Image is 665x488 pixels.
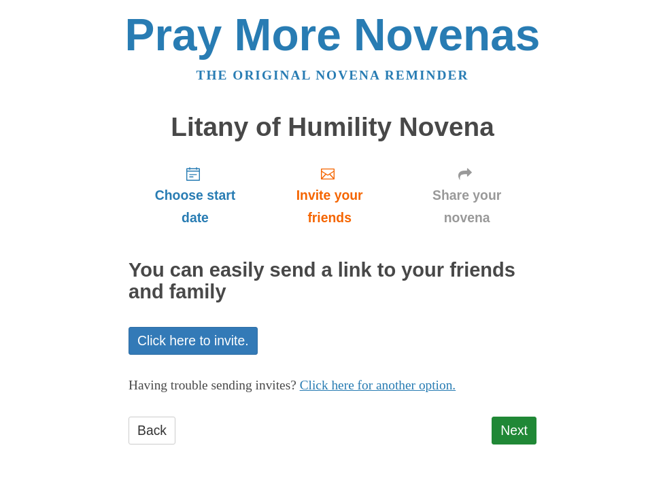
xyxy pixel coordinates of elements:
a: Share your novena [397,155,536,236]
h2: You can easily send a link to your friends and family [129,260,536,303]
a: Pray More Novenas [125,10,541,60]
a: Click here for another option. [300,378,456,392]
span: Having trouble sending invites? [129,378,296,392]
a: Next [492,417,536,445]
a: Choose start date [129,155,262,236]
a: Invite your friends [262,155,397,236]
span: Invite your friends [275,184,383,229]
h1: Litany of Humility Novena [129,113,536,142]
span: Choose start date [142,184,248,229]
a: The original novena reminder [197,68,469,82]
a: Back [129,417,175,445]
a: Click here to invite. [129,327,258,355]
span: Share your novena [411,184,523,229]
